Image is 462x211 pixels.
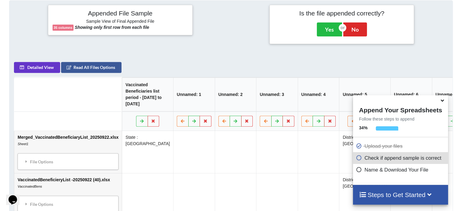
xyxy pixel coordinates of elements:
[356,166,447,174] p: Name & Download Your File
[339,77,390,111] th: Unnamed: 5
[215,77,256,111] th: Unnamed: 2
[19,198,117,210] div: File Options
[353,116,448,122] p: Follow these steps to append
[18,142,28,146] i: Sheet1
[122,77,173,111] th: Vaccinated Beneficiaries list period - [DATE] to [DATE]
[256,77,298,111] th: Unnamed: 3
[14,131,122,173] td: Merged_VaccinatedBeneficiaryList_20250922.xlsx
[356,142,447,150] p: Upload your files
[19,155,117,168] div: File Options
[75,25,149,30] b: Showing only first row from each file
[359,191,442,199] h4: Steps to Get Started
[274,9,409,17] h4: Is the file appended correctly?
[18,185,42,188] i: VaccinatedBens
[173,77,215,111] th: Unnamed: 1
[53,9,188,18] h4: Appended File Sample
[53,19,188,25] h6: Sample View of Final Appended File
[353,105,448,114] h4: Append Your Spreadsheets
[54,26,73,29] b: 35 columns
[14,62,60,73] button: Detailed View
[339,131,390,173] td: District : [GEOGRAPHIC_DATA]
[122,131,173,173] td: State : [GEOGRAPHIC_DATA]
[343,22,367,36] button: No
[298,77,339,111] th: Unnamed: 4
[359,125,368,130] b: 34 %
[390,77,432,111] th: Unnamed: 6
[6,187,26,205] iframe: chat widget
[356,154,447,162] p: Check if append sample is correct
[61,62,121,73] button: Read All Files Options
[317,22,342,36] button: Yes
